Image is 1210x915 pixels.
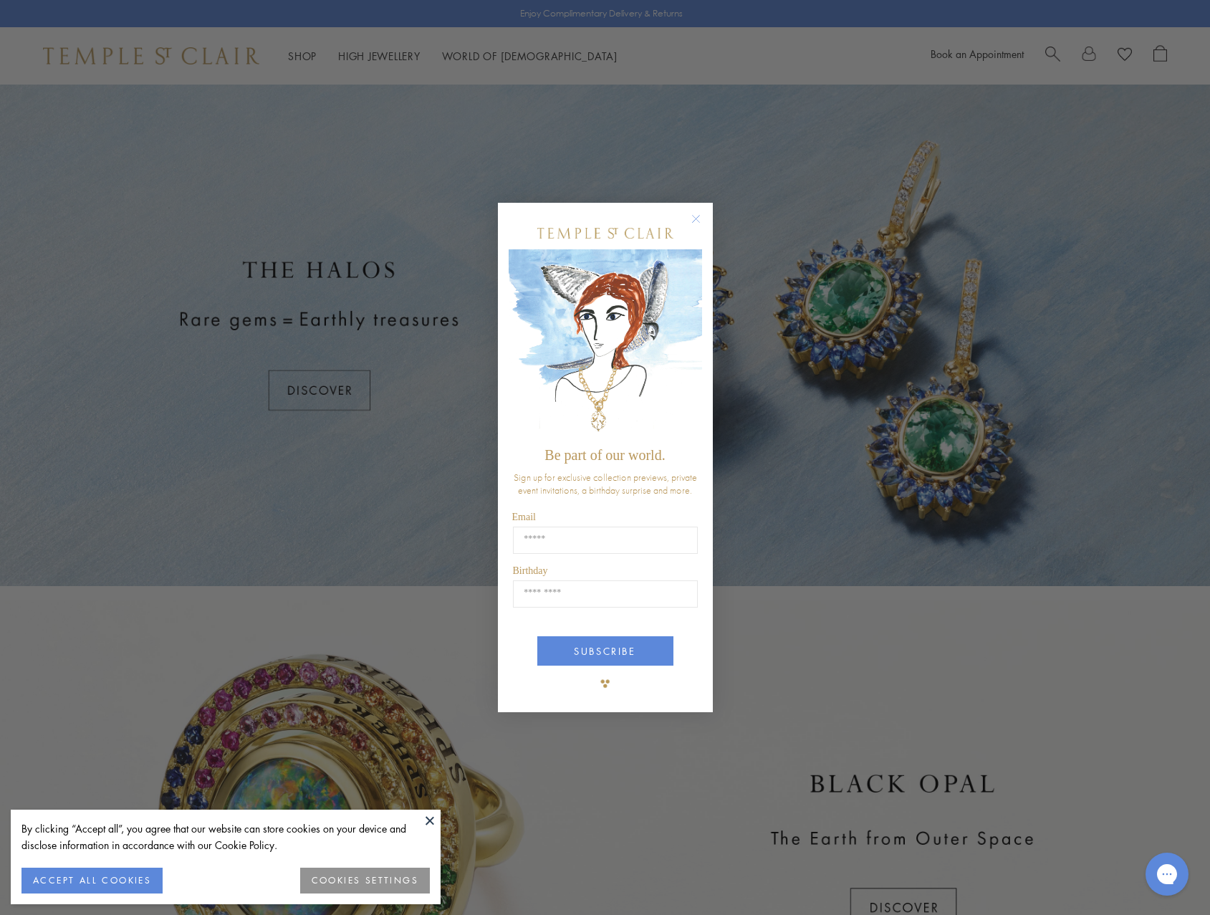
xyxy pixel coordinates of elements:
span: Email [512,512,536,522]
button: SUBSCRIBE [537,636,673,666]
button: ACCEPT ALL COOKIES [21,868,163,894]
span: Be part of our world. [544,447,665,463]
button: COOKIES SETTINGS [300,868,430,894]
img: TSC [591,669,620,698]
img: Temple St. Clair [537,228,673,239]
iframe: Gorgias live chat messenger [1138,848,1196,901]
input: Email [513,527,698,554]
span: Sign up for exclusive collection previews, private event invitations, a birthday surprise and more. [514,471,697,497]
div: By clicking “Accept all”, you agree that our website can store cookies on your device and disclos... [21,820,430,853]
button: Close dialog [694,217,712,235]
span: Birthday [513,565,548,576]
img: c4a9eb12-d91a-4d4a-8ee0-386386f4f338.jpeg [509,249,702,441]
